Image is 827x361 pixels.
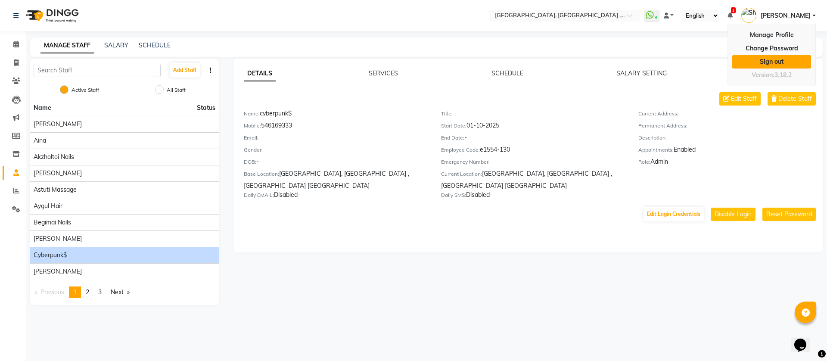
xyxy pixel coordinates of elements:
label: Start Date: [441,122,466,130]
button: Reset Password [762,208,816,221]
div: Disabled [244,190,428,202]
div: Enabled [638,145,823,157]
button: Edit Login Credentials [644,207,704,221]
button: Delete Staff [768,92,816,106]
span: Status [197,103,215,112]
div: e1554-130 [441,145,625,157]
button: Edit Staff [719,92,761,106]
span: Astuti massage [34,185,77,194]
label: Current Address: [638,110,678,118]
label: Daily SMS: [441,191,466,199]
span: [PERSON_NAME] [34,234,82,243]
a: SALARY SETTING [616,69,667,77]
span: Aina [34,136,46,145]
span: Begimai nails [34,218,71,227]
label: DOB: [244,158,256,166]
span: 2 [86,288,89,296]
a: Next [106,286,134,298]
a: 1 [728,12,733,19]
span: [PERSON_NAME] [761,11,811,20]
nav: Pagination [30,286,219,298]
label: Appointments: [638,146,674,154]
button: Disable Login [711,208,755,221]
a: MANAGE STAFF [40,38,94,53]
span: 1 [731,7,736,13]
img: Shahram [741,8,756,23]
label: Base Location: [244,170,279,178]
span: Edit Staff [731,94,757,103]
a: SCHEDULE [139,41,171,49]
label: Employee Code: [441,146,480,154]
span: Name [34,104,51,112]
div: [GEOGRAPHIC_DATA], [GEOGRAPHIC_DATA] , [GEOGRAPHIC_DATA] [GEOGRAPHIC_DATA] [441,169,625,190]
a: Manage Profile [732,28,811,42]
a: SERVICES [369,69,398,77]
label: Emergency Number: [441,158,490,166]
div: [GEOGRAPHIC_DATA], [GEOGRAPHIC_DATA] , [GEOGRAPHIC_DATA] [GEOGRAPHIC_DATA] [244,169,428,190]
div: Version:3.18.2 [732,69,811,81]
a: DETAILS [244,66,276,81]
span: 3 [98,288,102,296]
label: Gender: [244,146,263,154]
span: [PERSON_NAME] [34,267,82,276]
label: Permanent Address: [638,122,687,130]
label: Daily EMAIL: [244,191,274,199]
span: Akzholtoi nails [34,152,74,162]
label: Role: [638,158,650,166]
label: All Staff [167,86,186,94]
button: Add Staff [170,63,200,78]
a: SCHEDULE [491,69,523,77]
div: - [244,157,428,169]
input: Search Staff [34,64,161,77]
iframe: chat widget [791,327,818,352]
div: cyberpunk$ [244,109,428,121]
label: Title: [441,110,453,118]
img: logo [22,3,81,28]
div: 546169333 [244,121,428,133]
label: Active Staff [72,86,99,94]
label: Name: [244,110,260,118]
a: SALARY [104,41,128,49]
label: Current Location: [441,170,482,178]
label: End Date: [441,134,464,142]
span: Aygul hair [34,202,62,211]
span: Previous [40,288,64,296]
a: Sign out [732,55,811,68]
label: Mobile: [244,122,261,130]
div: 01-10-2025 [441,121,625,133]
span: [PERSON_NAME] [34,120,82,129]
span: 1 [73,288,77,296]
span: cyberpunk$ [34,251,67,260]
label: Email: [244,134,258,142]
a: Change Password [732,42,811,55]
div: Admin [638,157,823,169]
span: [PERSON_NAME] [34,169,82,178]
div: - [441,133,625,145]
span: Delete Staff [778,94,812,103]
label: Description: [638,134,667,142]
div: Disabled [441,190,625,202]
